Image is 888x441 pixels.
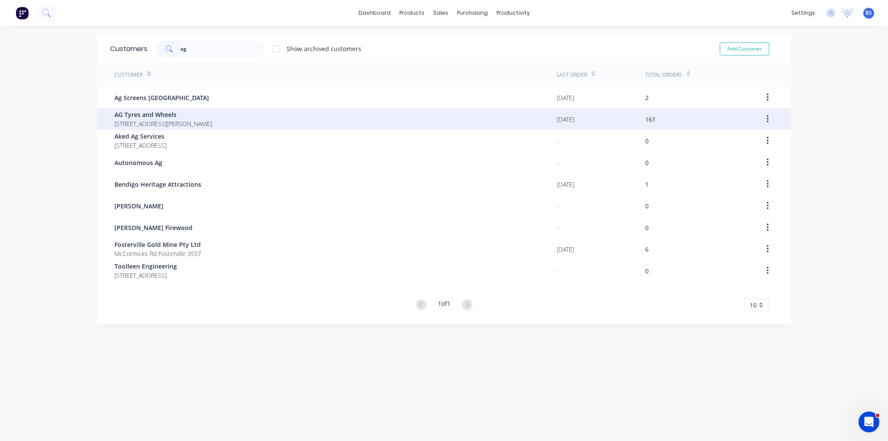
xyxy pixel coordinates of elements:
span: BS [865,9,872,17]
div: purchasing [453,6,492,19]
input: Search customers... [180,40,265,58]
div: [DATE] [557,93,574,102]
div: products [395,6,429,19]
div: settings [787,6,819,19]
div: Total Orders [645,71,682,79]
div: Show archived customers [287,44,361,53]
span: Aked Ag Services [114,132,166,141]
span: [PERSON_NAME] Firewood [114,223,193,232]
div: 2 [645,93,649,102]
span: 10 [750,301,757,310]
div: sales [429,6,453,19]
span: Ag Screens [GEOGRAPHIC_DATA] [114,93,209,102]
span: Bendigo Heritage Attractions [114,180,201,189]
div: Last Order [557,71,587,79]
span: [PERSON_NAME] [114,201,163,211]
div: 1 of 1 [438,299,451,311]
div: 0 [645,136,649,146]
div: Customers [110,44,147,54]
span: Fosterville Gold Mine Pty Ltd [114,240,201,249]
div: - [557,158,559,167]
div: 0 [645,158,649,167]
div: 0 [645,223,649,232]
span: McCormicks Rd Fosterville 3557 [114,249,201,258]
div: productivity [492,6,534,19]
div: - [557,201,559,211]
iframe: Intercom live chat [859,412,879,432]
div: [DATE] [557,180,574,189]
div: 161 [645,115,656,124]
div: 6 [645,245,649,254]
div: 1 [645,180,649,189]
span: Autonomous Ag [114,158,162,167]
span: [STREET_ADDRESS] [114,141,166,150]
div: - [557,223,559,232]
button: Add Customer [720,42,769,55]
div: 0 [645,266,649,276]
span: AG Tyres and Wheels [114,110,212,119]
div: Customer [114,71,143,79]
div: [DATE] [557,115,574,124]
div: [DATE] [557,245,574,254]
div: 0 [645,201,649,211]
div: - [557,266,559,276]
span: Toolleen Engineering [114,262,177,271]
div: - [557,136,559,146]
a: dashboard [354,6,395,19]
img: Factory [16,6,29,19]
span: [STREET_ADDRESS] [114,271,177,280]
span: [STREET_ADDRESS][PERSON_NAME] [114,119,212,128]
